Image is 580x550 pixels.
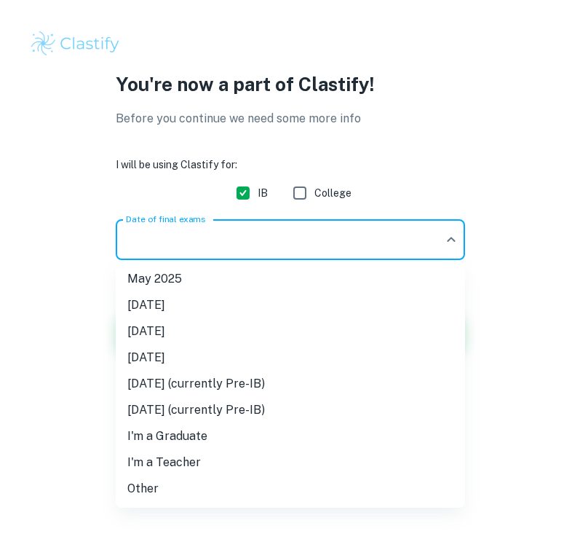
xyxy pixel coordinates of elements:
li: [DATE] [116,318,465,345]
li: I'm a Graduate [116,423,465,449]
li: [DATE] (currently Pre-IB) [116,397,465,423]
li: [DATE] [116,292,465,318]
li: [DATE] [116,345,465,371]
li: Other [116,476,465,502]
li: May 2025 [116,266,465,292]
li: [DATE] (currently Pre-IB) [116,371,465,397]
li: I'm a Teacher [116,449,465,476]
